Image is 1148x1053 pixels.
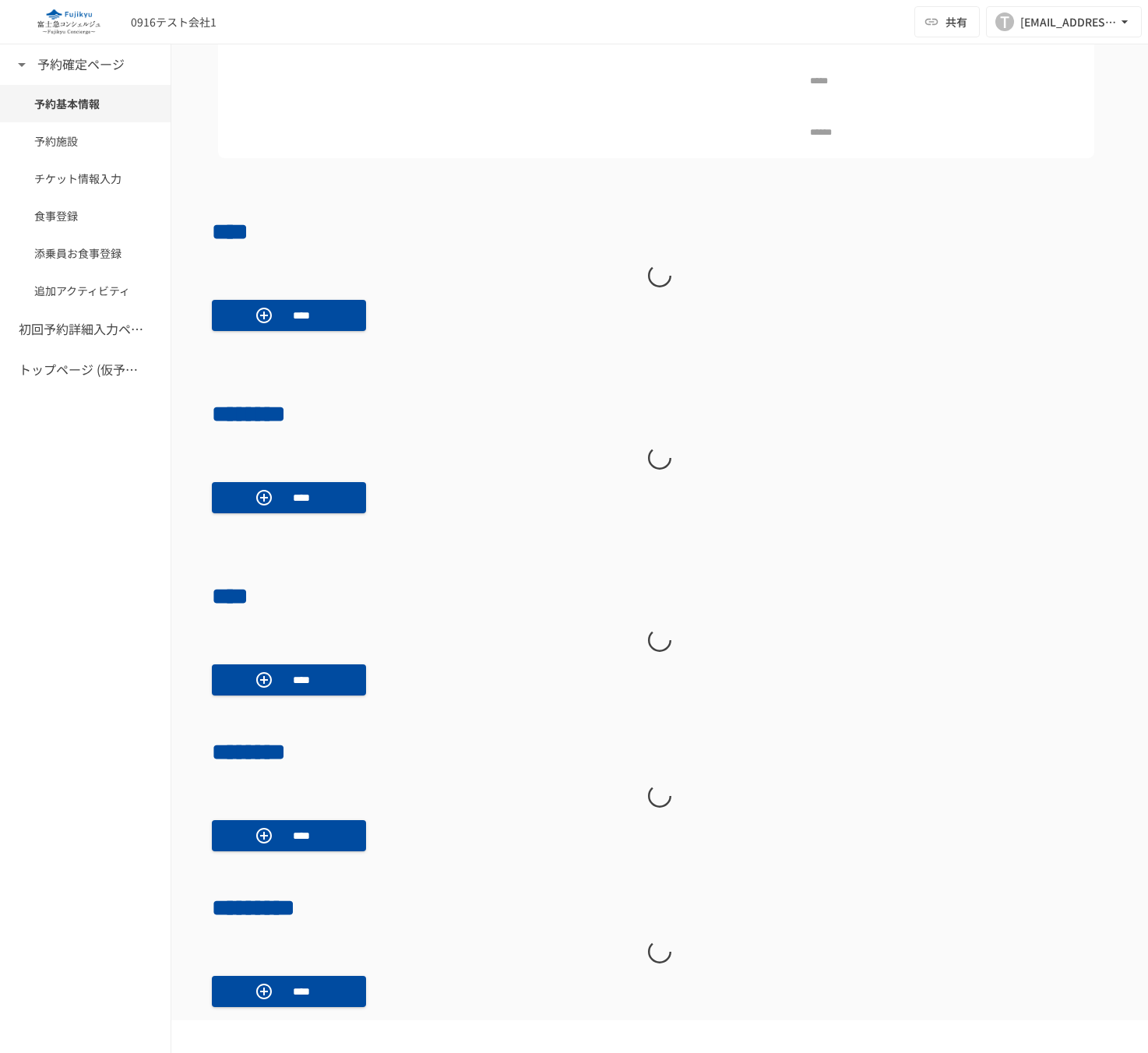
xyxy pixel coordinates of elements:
span: 共有 [946,13,967,30]
button: 共有 [914,6,980,37]
img: eQeGXtYPV2fEKIA3pizDiVdzO5gJTl2ahLbsPaD2E4R [19,9,118,34]
button: T[EMAIL_ADDRESS][DOMAIN_NAME] [986,6,1142,37]
h6: トップページ (仮予約一覧) [19,360,143,380]
div: 0916テスト会社1 [131,14,217,30]
div: [EMAIL_ADDRESS][DOMAIN_NAME] [1020,12,1117,32]
span: 追加アクティビティ [34,282,136,299]
span: チケット情報入力 [34,170,136,187]
span: 予約基本情報 [34,95,136,112]
span: 予約施設 [34,132,136,150]
span: 添乗員お食事登録 [34,245,136,262]
h6: 予約確定ページ [37,55,125,75]
span: 食事登録 [34,207,136,224]
h6: 初回予約詳細入力ページ [19,319,143,340]
div: T [995,12,1014,31]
